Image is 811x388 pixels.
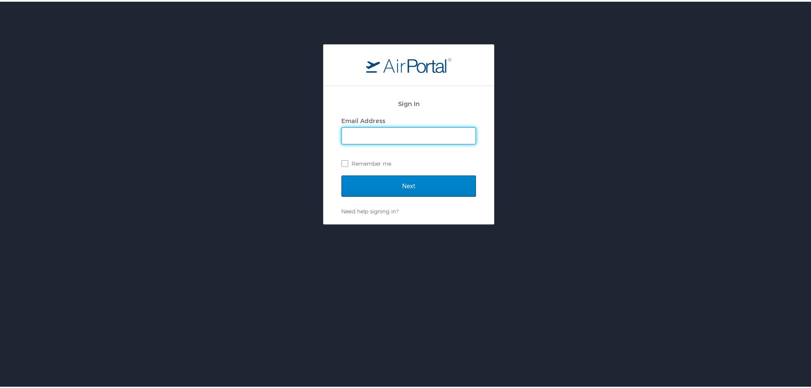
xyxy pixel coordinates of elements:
img: logo [366,56,451,71]
input: Next [341,174,476,195]
label: Remember me [341,155,476,168]
a: Need help signing in? [341,206,398,213]
h2: Sign In [341,97,476,107]
label: Email Address [341,115,385,123]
